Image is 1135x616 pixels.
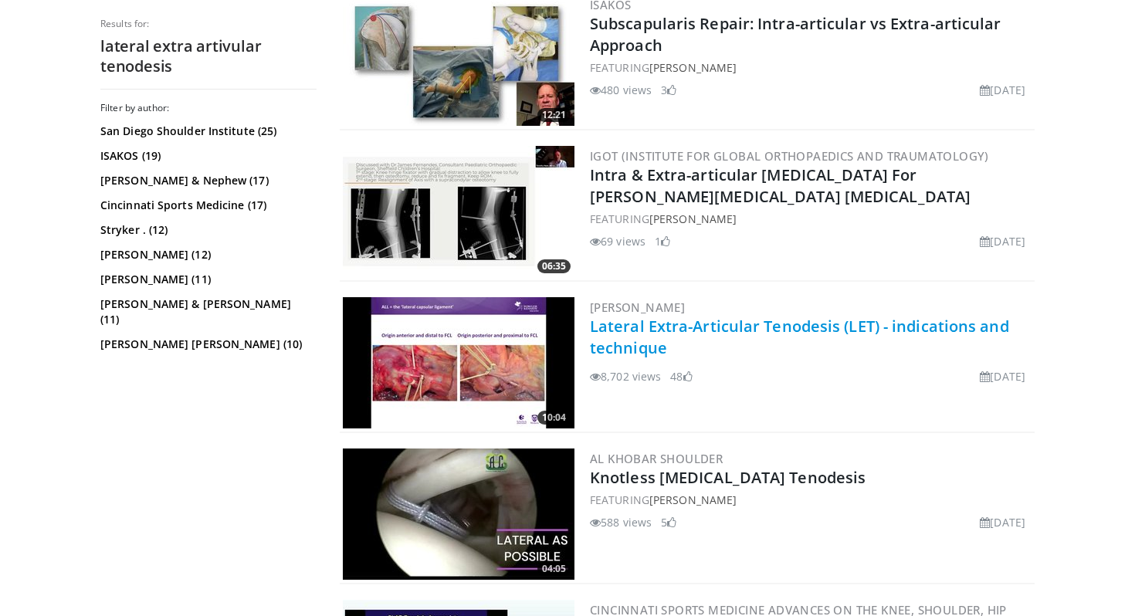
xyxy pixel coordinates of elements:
[343,297,574,428] img: x0JBUkvnwpAy-qi34xMDoxOjBzMTt2bJ.300x170_q85_crop-smart_upscale.jpg
[537,259,571,273] span: 06:35
[537,411,571,425] span: 10:04
[590,368,661,384] li: 8,702 views
[649,492,737,507] a: [PERSON_NAME]
[980,233,1025,249] li: [DATE]
[100,148,313,164] a: ISAKOS (19)
[537,562,571,576] span: 04:05
[100,102,317,114] h3: Filter by author:
[100,18,317,30] p: Results for:
[980,368,1025,384] li: [DATE]
[590,82,652,98] li: 480 views
[100,124,313,139] a: San Diego Shoulder Institute (25)
[100,36,317,76] h2: lateral extra artivular tenodesis
[590,13,1001,56] a: Subscapularis Repair: Intra-articular vs Extra-articular Approach
[343,297,574,428] a: 10:04
[980,82,1025,98] li: [DATE]
[590,451,723,466] a: Al Khobar Shoulder
[590,59,1032,76] div: FEATURING
[980,514,1025,530] li: [DATE]
[100,337,313,352] a: [PERSON_NAME] [PERSON_NAME] (10)
[590,211,1032,227] div: FEATURING
[100,296,313,327] a: [PERSON_NAME] & [PERSON_NAME] (11)
[343,448,574,580] img: 7fac3cad-b174-45fd-b709-6544d316c30e.300x170_q85_crop-smart_upscale.jpg
[661,82,676,98] li: 3
[100,173,313,188] a: [PERSON_NAME] & Nephew (17)
[343,146,574,277] a: 06:35
[100,198,313,213] a: Cincinnati Sports Medicine (17)
[590,300,685,315] a: [PERSON_NAME]
[655,233,670,249] li: 1
[590,514,652,530] li: 588 views
[100,272,313,287] a: [PERSON_NAME] (11)
[100,222,313,238] a: Stryker . (12)
[100,247,313,262] a: [PERSON_NAME] (12)
[537,108,571,122] span: 12:21
[670,368,692,384] li: 48
[649,212,737,226] a: [PERSON_NAME]
[590,467,866,488] a: Knotless [MEDICAL_DATA] Tenodesis
[590,233,645,249] li: 69 views
[343,146,574,277] img: be2c8b66-4234-4a3d-958a-406329105864.300x170_q85_crop-smart_upscale.jpg
[649,60,737,75] a: [PERSON_NAME]
[590,164,971,207] a: Intra & Extra-articular [MEDICAL_DATA] For [PERSON_NAME][MEDICAL_DATA] [MEDICAL_DATA]
[590,492,1032,508] div: FEATURING
[661,514,676,530] li: 5
[590,316,1009,358] a: Lateral Extra-Articular Tenodesis (LET) - indications and technique
[343,448,574,580] a: 04:05
[590,148,989,164] a: IGOT (Institute for Global Orthopaedics and Traumatology)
